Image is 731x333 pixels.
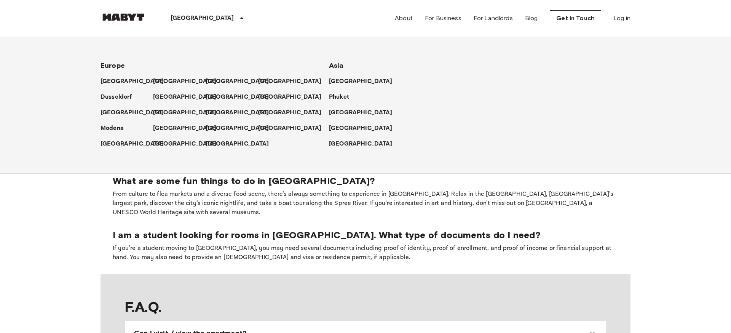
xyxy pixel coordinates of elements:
a: [GEOGRAPHIC_DATA] [206,77,277,86]
p: [GEOGRAPHIC_DATA] [329,139,393,149]
a: Dusseldorf [101,93,140,102]
p: I am a student looking for rooms in [GEOGRAPHIC_DATA]. What type of documents do I need? [113,229,618,241]
p: [GEOGRAPHIC_DATA] [206,124,269,133]
p: [GEOGRAPHIC_DATA] [101,139,164,149]
p: [GEOGRAPHIC_DATA] [329,124,393,133]
a: [GEOGRAPHIC_DATA] [258,93,329,102]
a: [GEOGRAPHIC_DATA] [258,77,329,86]
a: [GEOGRAPHIC_DATA] [329,108,400,117]
p: Phuket [329,93,349,102]
p: [GEOGRAPHIC_DATA] [258,77,322,86]
span: Europe [101,61,125,70]
p: Modena [101,124,124,133]
span: Asia [329,61,344,70]
a: [GEOGRAPHIC_DATA] [153,124,224,133]
a: [GEOGRAPHIC_DATA] [101,139,172,149]
a: [GEOGRAPHIC_DATA] [153,139,224,149]
p: [GEOGRAPHIC_DATA] [153,77,217,86]
a: About [395,14,413,23]
p: [GEOGRAPHIC_DATA] [101,77,164,86]
p: From culture to flea markets and a diverse food scene, there’s always something to experience in ... [113,190,618,217]
a: [GEOGRAPHIC_DATA] [153,108,224,117]
span: F.A.Q. [125,299,606,315]
a: [GEOGRAPHIC_DATA] [101,77,172,86]
p: [GEOGRAPHIC_DATA] [153,93,217,102]
a: [GEOGRAPHIC_DATA] [258,124,329,133]
a: Blog [525,14,538,23]
a: [GEOGRAPHIC_DATA] [206,108,277,117]
a: [GEOGRAPHIC_DATA] [329,77,400,86]
p: [GEOGRAPHIC_DATA] [153,139,217,149]
p: [GEOGRAPHIC_DATA] [153,108,217,117]
a: Get in Touch [550,10,601,26]
a: [GEOGRAPHIC_DATA] [206,93,277,102]
p: [GEOGRAPHIC_DATA] [206,108,269,117]
a: [GEOGRAPHIC_DATA] [206,139,277,149]
p: Dusseldorf [101,93,132,102]
p: What are some fun things to do in [GEOGRAPHIC_DATA]? [113,175,618,187]
p: [GEOGRAPHIC_DATA] [206,139,269,149]
p: [GEOGRAPHIC_DATA] [206,93,269,102]
a: [GEOGRAPHIC_DATA] [153,77,224,86]
p: [GEOGRAPHIC_DATA] [258,108,322,117]
p: [GEOGRAPHIC_DATA] [206,77,269,86]
p: If you’re a student moving to [GEOGRAPHIC_DATA], you may need several documents including proof o... [113,244,618,262]
a: Modena [101,124,131,133]
p: [GEOGRAPHIC_DATA] [171,14,234,23]
p: [GEOGRAPHIC_DATA] [153,124,217,133]
a: [GEOGRAPHIC_DATA] [329,139,400,149]
a: Phuket [329,93,357,102]
p: [GEOGRAPHIC_DATA] [101,108,164,117]
a: For Business [425,14,461,23]
p: [GEOGRAPHIC_DATA] [329,108,393,117]
p: [GEOGRAPHIC_DATA] [258,93,322,102]
a: [GEOGRAPHIC_DATA] [206,124,277,133]
a: [GEOGRAPHIC_DATA] [101,108,172,117]
a: For Landlords [474,14,513,23]
img: Habyt [101,13,146,21]
p: [GEOGRAPHIC_DATA] [329,77,393,86]
a: [GEOGRAPHIC_DATA] [153,93,224,102]
a: Log in [613,14,630,23]
p: [GEOGRAPHIC_DATA] [258,124,322,133]
a: [GEOGRAPHIC_DATA] [258,108,329,117]
a: [GEOGRAPHIC_DATA] [329,124,400,133]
